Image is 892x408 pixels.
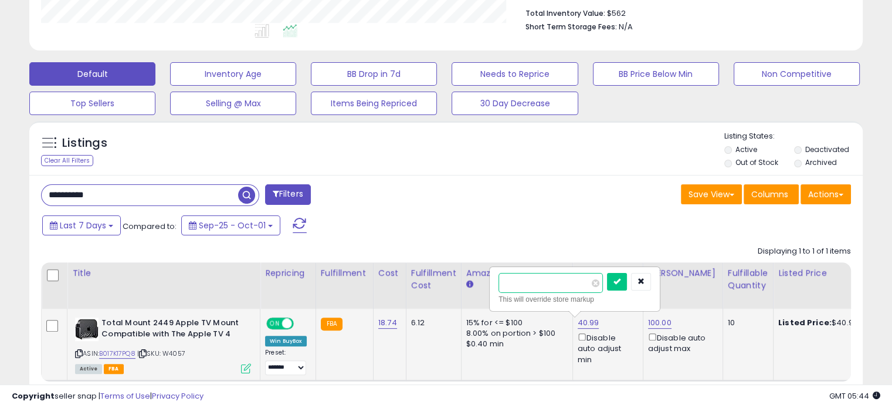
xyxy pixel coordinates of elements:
button: Default [29,62,155,86]
a: B017K17PQ8 [99,349,135,359]
button: Inventory Age [170,62,296,86]
div: Fulfillable Quantity [728,267,768,292]
div: This will override store markup [498,294,651,305]
div: Fulfillment Cost [411,267,456,292]
span: FBA [104,364,124,374]
a: 18.74 [378,317,397,329]
div: ASIN: [75,318,251,372]
a: 40.99 [578,317,599,329]
li: $562 [525,5,842,19]
b: Total Mount 2449 Apple TV Mount Compatible with The Apple TV 4 [101,318,244,342]
div: Displaying 1 to 1 of 1 items [758,246,851,257]
b: Short Term Storage Fees: [525,22,617,32]
label: Archived [805,157,836,167]
div: 8.00% on portion > $100 [466,328,564,339]
span: Columns [751,188,788,200]
span: ON [267,319,282,329]
button: Needs to Reprice [452,62,578,86]
label: Deactivated [805,144,849,154]
button: Actions [801,184,851,204]
img: 311-Y1qbk+L._SL40_.jpg [75,318,99,341]
button: Selling @ Max [170,92,296,115]
div: $40.99 [778,318,876,328]
a: 100.00 [648,317,671,329]
span: | SKU: W4057 [137,349,185,358]
p: Listing States: [724,131,863,142]
div: 10 [728,318,764,328]
small: FBA [321,318,342,331]
button: Filters [265,184,311,205]
span: 2025-10-10 05:44 GMT [829,390,880,402]
button: BB Drop in 7d [311,62,437,86]
button: BB Price Below Min [593,62,719,86]
button: Sep-25 - Oct-01 [181,215,280,235]
button: Items Being Repriced [311,92,437,115]
span: N/A [619,21,633,32]
div: Amazon Fees [466,267,568,279]
div: [PERSON_NAME] [648,267,718,279]
a: Privacy Policy [152,390,204,402]
button: Non Competitive [734,62,860,86]
div: Clear All Filters [41,155,93,166]
a: Terms of Use [100,390,150,402]
b: Total Inventory Value: [525,8,605,18]
label: Out of Stock [735,157,778,167]
h5: Listings [62,135,107,151]
label: Active [735,144,757,154]
div: Listed Price [778,267,880,279]
span: Compared to: [123,221,177,232]
div: Disable auto adjust max [648,331,714,354]
button: Top Sellers [29,92,155,115]
span: OFF [292,319,311,329]
button: Save View [681,184,742,204]
div: Fulfillment [321,267,368,279]
small: Amazon Fees. [466,279,473,290]
div: Disable auto adjust min [578,331,634,365]
b: Listed Price: [778,317,832,328]
span: Last 7 Days [60,220,106,231]
div: Win BuyBox [265,336,307,346]
button: Columns [744,184,799,204]
div: seller snap | | [12,391,204,402]
div: 15% for <= $100 [466,318,564,328]
div: Title [72,267,255,279]
span: Sep-25 - Oct-01 [199,220,266,231]
strong: Copyright [12,390,55,402]
div: Cost [378,267,401,279]
span: All listings currently available for purchase on Amazon [75,364,102,374]
div: 6.12 [411,318,452,328]
div: Preset: [265,349,307,375]
div: Repricing [265,267,311,279]
div: $0.40 min [466,339,564,349]
button: Last 7 Days [42,215,121,235]
button: 30 Day Decrease [452,92,578,115]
